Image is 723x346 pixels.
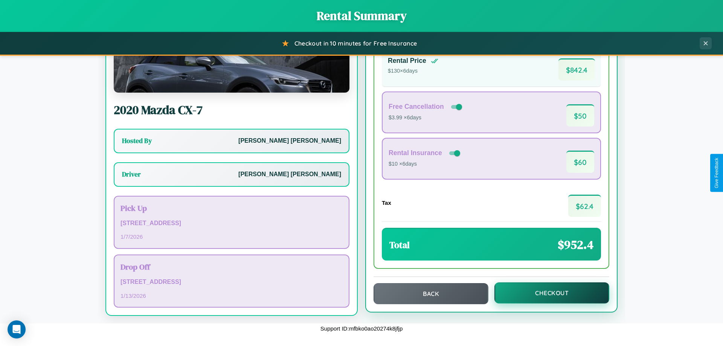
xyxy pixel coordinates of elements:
p: Support ID: mfbko0ao20274k8jfjp [320,323,403,334]
span: $ 952.4 [558,236,593,253]
button: Checkout [494,282,609,303]
div: Give Feedback [714,158,719,188]
div: Open Intercom Messenger [8,320,26,338]
h3: Total [389,239,410,251]
h3: Pick Up [120,203,343,213]
p: 1 / 13 / 2026 [120,291,343,301]
p: $ 130 × 6 days [388,66,438,76]
h3: Driver [122,170,141,179]
span: Checkout in 10 minutes for Free Insurance [294,40,417,47]
h4: Rental Price [388,57,426,65]
h1: Rental Summary [8,8,715,24]
h4: Rental Insurance [389,149,442,157]
p: $3.99 × 6 days [389,113,464,123]
h4: Free Cancellation [389,103,444,111]
button: Back [374,283,488,304]
p: [PERSON_NAME] [PERSON_NAME] [238,169,341,180]
span: $ 62.4 [568,195,601,217]
h2: 2020 Mazda CX-7 [114,102,349,118]
h3: Hosted By [122,136,152,145]
h3: Drop Off [120,261,343,272]
span: $ 60 [566,151,594,173]
span: $ 842.4 [558,58,595,81]
p: $10 × 6 days [389,159,462,169]
p: [STREET_ADDRESS] [120,218,343,229]
p: [STREET_ADDRESS] [120,277,343,288]
p: [PERSON_NAME] [PERSON_NAME] [238,136,341,146]
span: $ 50 [566,104,594,127]
p: 1 / 7 / 2026 [120,232,343,242]
h4: Tax [382,200,391,206]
